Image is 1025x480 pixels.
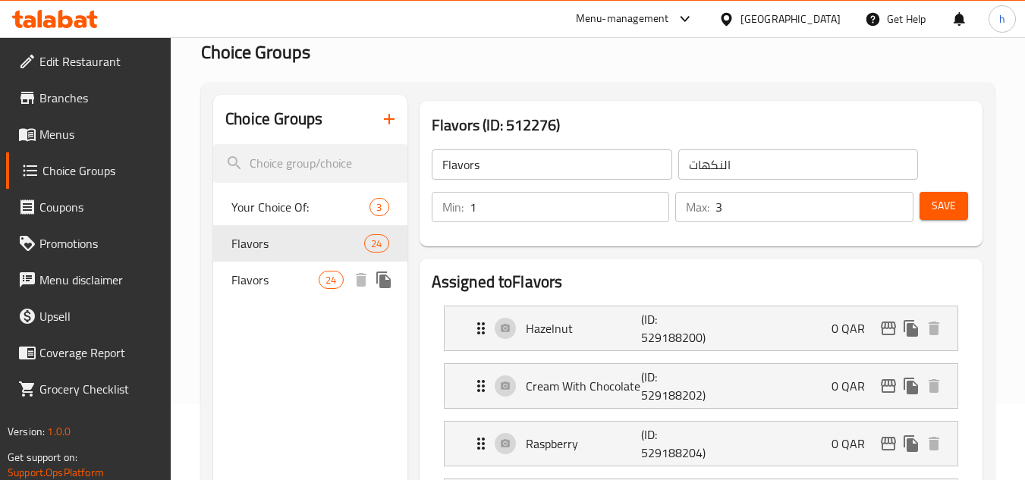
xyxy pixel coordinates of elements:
a: Coupons [6,189,171,225]
span: 1.0.0 [47,422,71,441]
div: Flavors24deleteduplicate [213,262,407,298]
input: search [213,144,407,183]
span: Promotions [39,234,159,253]
div: Menu-management [576,10,669,28]
h2: Choice Groups [225,108,322,130]
p: 0 QAR [832,377,877,395]
p: (ID: 529188204) [641,425,718,462]
span: Upsell [39,307,159,325]
li: Expand [432,357,970,415]
div: [GEOGRAPHIC_DATA] [740,11,841,27]
span: Your Choice Of: [231,198,369,216]
span: Coverage Report [39,344,159,362]
span: 3 [370,200,388,215]
a: Promotions [6,225,171,262]
p: (ID: 529188202) [641,368,718,404]
span: 24 [319,273,342,287]
a: Grocery Checklist [6,371,171,407]
span: Get support on: [8,447,77,467]
button: delete [350,268,373,291]
p: 0 QAR [832,319,877,337]
button: edit [877,375,900,397]
p: Hazelnut [526,319,642,337]
span: Flavors [231,234,364,253]
span: Flavors [231,271,319,289]
span: Branches [39,89,159,107]
p: Min: [442,198,464,216]
p: (ID: 529188200) [641,310,718,347]
button: duplicate [900,375,923,397]
button: duplicate [900,432,923,455]
a: Edit Restaurant [6,43,171,80]
button: edit [877,432,900,455]
span: Save [932,196,956,215]
h2: Assigned to Flavors [432,271,970,293]
button: duplicate [900,317,923,340]
p: 0 QAR [832,435,877,453]
span: Coupons [39,198,159,216]
span: Version: [8,422,45,441]
p: Raspberry [526,435,642,453]
h3: Flavors (ID: 512276) [432,113,970,137]
span: Grocery Checklist [39,380,159,398]
span: Choice Groups [201,35,310,69]
span: Menu disclaimer [39,271,159,289]
a: Menus [6,116,171,152]
span: Edit Restaurant [39,52,159,71]
button: Save [920,192,968,220]
button: duplicate [373,268,395,291]
button: edit [877,317,900,340]
span: Choice Groups [42,162,159,180]
button: delete [923,375,945,397]
a: Coverage Report [6,334,171,371]
p: Max: [686,198,709,216]
div: Choices [369,198,388,216]
span: Menus [39,125,159,143]
span: 24 [365,237,388,251]
p: Cream With Chocolate [526,377,642,395]
button: delete [923,432,945,455]
li: Expand [432,415,970,472]
a: Upsell [6,298,171,334]
button: delete [923,317,945,340]
a: Branches [6,80,171,116]
li: Expand [432,300,970,357]
div: Your Choice Of:3 [213,189,407,225]
div: Expand [445,422,957,466]
div: Expand [445,306,957,350]
a: Menu disclaimer [6,262,171,298]
a: Choice Groups [6,152,171,189]
div: Flavors24 [213,225,407,262]
div: Expand [445,364,957,408]
span: h [999,11,1005,27]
